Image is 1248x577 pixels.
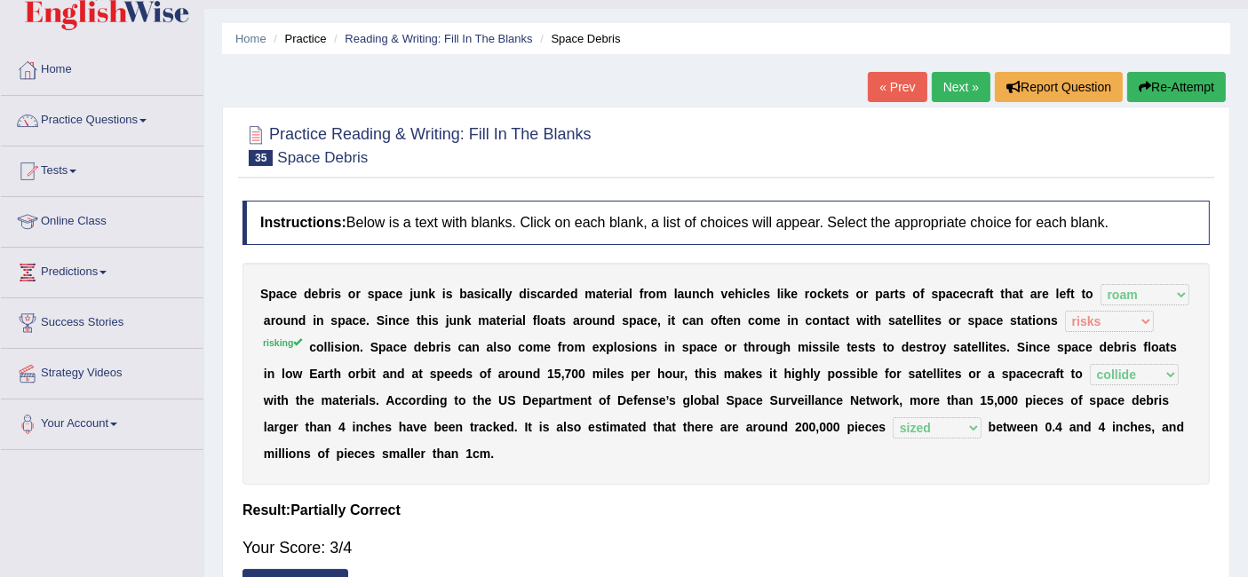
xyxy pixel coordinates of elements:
b: i [385,313,388,328]
b: i [787,313,791,328]
b: n [791,313,799,328]
b: o [316,340,324,354]
a: Reading & Writing: Fill In The Blanks [345,32,532,45]
b: x [600,340,607,354]
b: e [1042,287,1049,301]
b: o [648,287,656,301]
li: Space Debris [536,30,620,47]
b: h [748,340,756,354]
b: a [831,313,839,328]
b: . [366,313,370,328]
a: Next » [932,72,990,102]
b: w [856,313,866,328]
b: e [544,340,551,354]
b: a [515,313,522,328]
b: a [696,340,703,354]
b: o [1085,287,1093,301]
b: e [607,287,614,301]
b: i [442,287,446,301]
b: e [774,313,781,328]
a: Tests [1,146,203,191]
b: n [692,287,700,301]
b: u [283,313,291,328]
b: a [883,287,890,301]
b: r [561,340,566,354]
h2: Practice Reading & Writing: Fill In The Blanks [242,122,592,166]
b: r [580,313,584,328]
b: o [540,313,548,328]
b: p [378,340,386,354]
b: c [746,287,753,301]
b: l [629,287,632,301]
b: . [360,340,363,354]
b: o [755,313,763,328]
button: Report Question [995,72,1123,102]
b: g [775,340,783,354]
b: a [276,287,283,301]
b: t [603,287,608,301]
b: t [555,313,560,328]
b: e [756,287,763,301]
b: t [743,340,748,354]
b: p [375,287,383,301]
b: l [324,340,328,354]
b: o [584,313,592,328]
b: , [657,313,661,328]
b: p [606,340,614,354]
b: e [312,287,319,301]
b: b [459,287,467,301]
b: t [828,313,832,328]
b: r [805,287,809,301]
b: s [444,340,451,354]
b: u [413,287,421,301]
b: n [643,340,651,354]
b: s [330,313,338,328]
b: l [537,313,541,328]
sup: risking [263,337,302,348]
b: s [888,313,895,328]
b: t [1000,287,1005,301]
b: r [1037,287,1042,301]
b: i [668,313,672,328]
b: r [956,313,960,328]
b: f [920,287,925,301]
b: s [1010,313,1017,328]
b: y [505,287,513,301]
b: n [668,340,676,354]
b: o [812,313,820,328]
b: d [570,287,578,301]
b: h [735,287,743,301]
b: m [478,313,489,328]
b: o [856,287,864,301]
b: s [682,340,689,354]
b: l [327,340,330,354]
b: i [1032,313,1036,328]
b: e [727,313,734,328]
b: m [656,287,667,301]
b: e [1060,287,1067,301]
li: Practice [269,30,326,47]
b: c [700,287,707,301]
b: o [275,313,283,328]
b: o [809,287,817,301]
b: s [334,340,341,354]
b: a [946,287,953,301]
b: j [409,287,413,301]
b: s [497,340,504,354]
b: f [640,287,644,301]
b: a [596,287,603,301]
b: i [313,313,316,328]
a: Online Class [1,197,203,241]
b: c [458,340,465,354]
h4: Below is a text with blanks. Click on each blank, a list of choices will appear. Select the appro... [242,201,1210,245]
b: f [1066,287,1070,301]
b: s [650,340,657,354]
a: Success Stories [1,298,203,343]
b: r [732,340,736,354]
b: p [629,313,637,328]
b: a [895,313,902,328]
b: c [806,313,813,328]
b: S [377,313,385,328]
b: v [721,287,728,301]
b: p [268,287,276,301]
